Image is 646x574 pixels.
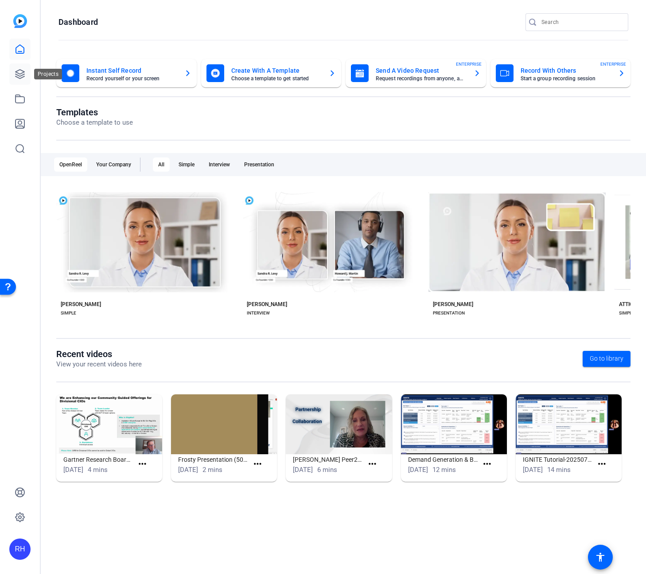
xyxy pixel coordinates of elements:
[376,76,467,81] mat-card-subtitle: Request recordings from anyone, anywhere
[173,157,200,172] div: Simple
[202,466,222,474] span: 2 mins
[367,459,378,470] mat-icon: more_horiz
[433,301,473,308] div: [PERSON_NAME]
[137,459,148,470] mat-icon: more_horiz
[252,459,263,470] mat-icon: more_horiz
[239,157,280,172] div: Presentation
[456,61,482,67] span: ENTERPRISE
[86,65,177,76] mat-card-title: Instant Self Record
[153,157,170,172] div: All
[34,69,62,79] div: Projects
[521,65,611,76] mat-card-title: Record With Others
[171,394,277,454] img: Frosty Presentation (50466)
[178,454,248,465] h1: Frosty Presentation (50466)
[293,454,363,465] h1: [PERSON_NAME] Peer2Peer
[619,301,640,308] div: ATTICUS
[286,394,392,454] img: Tracy Orr Peer2Peer
[63,454,133,465] h1: Gartner Research Board: DCIO Product Update
[596,459,607,470] mat-icon: more_horiz
[231,65,322,76] mat-card-title: Create With A Template
[293,466,313,474] span: [DATE]
[590,354,623,363] span: Go to library
[9,539,31,560] div: RH
[523,454,593,465] h1: IGNITE Tutorial-20250721_153001-Meeting Recording
[547,466,571,474] span: 14 mins
[595,552,606,562] mat-icon: accessibility
[88,466,108,474] span: 4 mins
[63,466,83,474] span: [DATE]
[401,394,507,454] img: Demand Generation & Building Pipeline Video
[521,76,611,81] mat-card-subtitle: Start a group recording session
[247,301,287,308] div: [PERSON_NAME]
[178,466,198,474] span: [DATE]
[482,459,493,470] mat-icon: more_horiz
[516,394,622,454] img: IGNITE Tutorial-20250721_153001-Meeting Recording
[346,59,486,87] button: Send A Video RequestRequest recordings from anyone, anywhereENTERPRISE
[433,310,465,317] div: PRESENTATION
[247,310,270,317] div: INTERVIEW
[61,301,101,308] div: [PERSON_NAME]
[91,157,136,172] div: Your Company
[541,17,621,28] input: Search
[61,310,76,317] div: SIMPLE
[56,118,133,128] p: Choose a template to use
[54,157,87,172] div: OpenReel
[56,59,197,87] button: Instant Self RecordRecord yourself or your screen
[56,349,142,359] h1: Recent videos
[408,454,478,465] h1: Demand Generation & Building Pipeline Video
[376,65,467,76] mat-card-title: Send A Video Request
[231,76,322,81] mat-card-subtitle: Choose a template to get started
[583,351,630,367] a: Go to library
[13,14,27,28] img: blue-gradient.svg
[432,466,456,474] span: 12 mins
[490,59,631,87] button: Record With OthersStart a group recording sessionENTERPRISE
[600,61,626,67] span: ENTERPRISE
[58,17,98,28] h1: Dashboard
[619,310,634,317] div: SIMPLE
[203,157,235,172] div: Interview
[86,76,177,81] mat-card-subtitle: Record yourself or your screen
[408,466,428,474] span: [DATE]
[56,394,162,454] img: Gartner Research Board: DCIO Product Update
[317,466,337,474] span: 6 mins
[201,59,342,87] button: Create With A TemplateChoose a template to get started
[56,107,133,118] h1: Templates
[523,466,543,474] span: [DATE]
[56,359,142,370] p: View your recent videos here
